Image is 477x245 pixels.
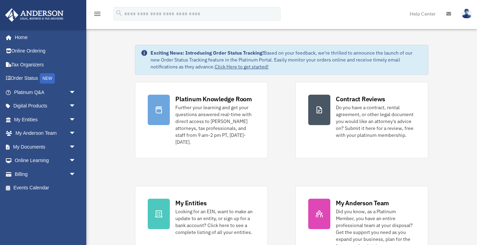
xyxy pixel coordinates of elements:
[5,167,86,181] a: Billingarrow_drop_down
[175,208,255,236] div: Looking for an EIN, want to make an update to an entity, or sign up for a bank account? Click her...
[5,126,86,140] a: My Anderson Teamarrow_drop_down
[175,104,255,145] div: Further your learning and get your questions answered real-time with direct access to [PERSON_NAM...
[69,85,83,100] span: arrow_drop_down
[5,140,86,154] a: My Documentsarrow_drop_down
[115,9,123,17] i: search
[5,154,86,168] a: Online Learningarrow_drop_down
[93,10,101,18] i: menu
[336,199,389,207] div: My Anderson Team
[5,72,86,86] a: Order StatusNEW
[175,95,252,103] div: Platinum Knowledge Room
[69,154,83,168] span: arrow_drop_down
[336,104,416,139] div: Do you have a contract, rental agreement, or other legal document you would like an attorney's ad...
[3,8,66,22] img: Anderson Advisors Platinum Portal
[5,58,86,72] a: Tax Organizers
[5,113,86,126] a: My Entitiesarrow_drop_down
[461,9,472,19] img: User Pic
[69,126,83,141] span: arrow_drop_down
[5,85,86,99] a: Platinum Q&Aarrow_drop_down
[40,73,55,84] div: NEW
[69,167,83,181] span: arrow_drop_down
[215,64,269,70] a: Click Here to get started!
[336,95,385,103] div: Contract Reviews
[150,49,422,70] div: Based on your feedback, we're thrilled to announce the launch of our new Order Status Tracking fe...
[69,140,83,154] span: arrow_drop_down
[295,82,428,158] a: Contract Reviews Do you have a contract, rental agreement, or other legal document you would like...
[93,12,101,18] a: menu
[5,30,83,44] a: Home
[175,199,206,207] div: My Entities
[135,82,268,158] a: Platinum Knowledge Room Further your learning and get your questions answered real-time with dire...
[5,99,86,113] a: Digital Productsarrow_drop_down
[69,99,83,113] span: arrow_drop_down
[69,113,83,127] span: arrow_drop_down
[150,50,264,56] strong: Exciting News: Introducing Order Status Tracking!
[5,181,86,195] a: Events Calendar
[5,44,86,58] a: Online Ordering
